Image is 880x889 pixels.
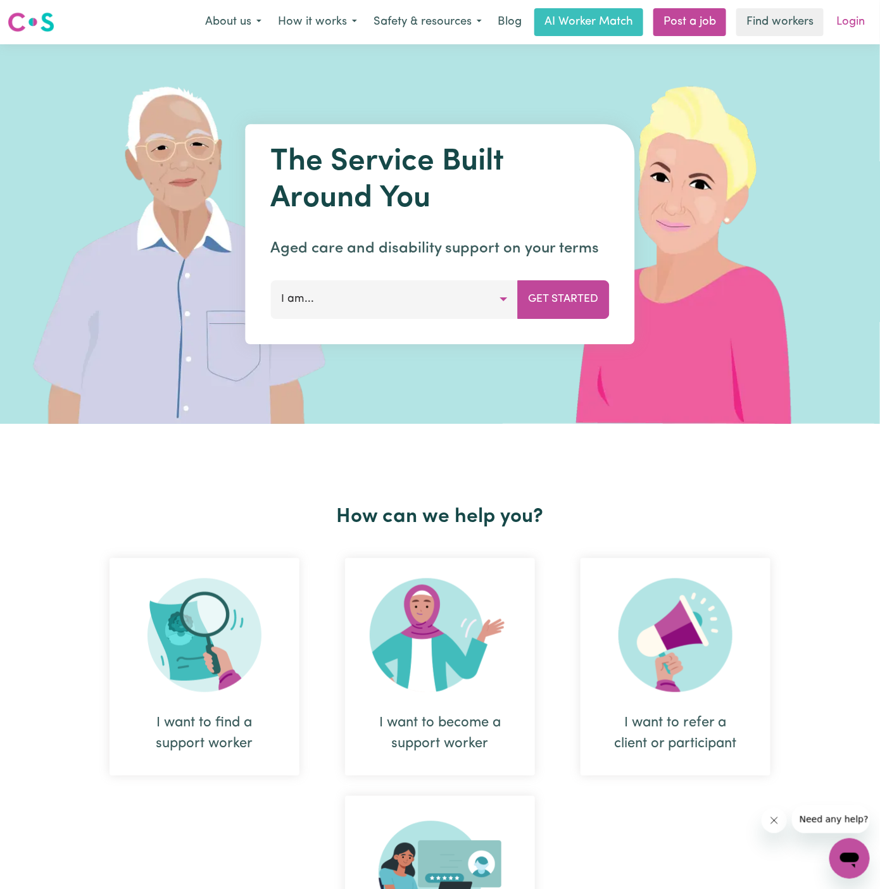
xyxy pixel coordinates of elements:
[829,8,872,36] a: Login
[140,712,269,754] div: I want to find a support worker
[534,8,643,36] a: AI Worker Match
[8,11,54,34] img: Careseekers logo
[271,280,519,318] button: I am...
[581,558,770,776] div: I want to refer a client or participant
[370,578,510,692] img: Become Worker
[829,838,870,879] iframe: Button to launch messaging window
[518,280,610,318] button: Get Started
[736,8,824,36] a: Find workers
[365,9,490,35] button: Safety & resources
[8,8,54,37] a: Careseekers logo
[271,144,610,217] h1: The Service Built Around You
[375,712,505,754] div: I want to become a support worker
[653,8,726,36] a: Post a job
[148,578,261,692] img: Search
[792,805,870,833] iframe: Message from company
[611,712,740,754] div: I want to refer a client or participant
[270,9,365,35] button: How it works
[110,558,299,776] div: I want to find a support worker
[762,808,787,833] iframe: Close message
[490,8,529,36] a: Blog
[197,9,270,35] button: About us
[271,237,610,260] p: Aged care and disability support on your terms
[345,558,535,776] div: I want to become a support worker
[87,505,793,529] h2: How can we help you?
[619,578,732,692] img: Refer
